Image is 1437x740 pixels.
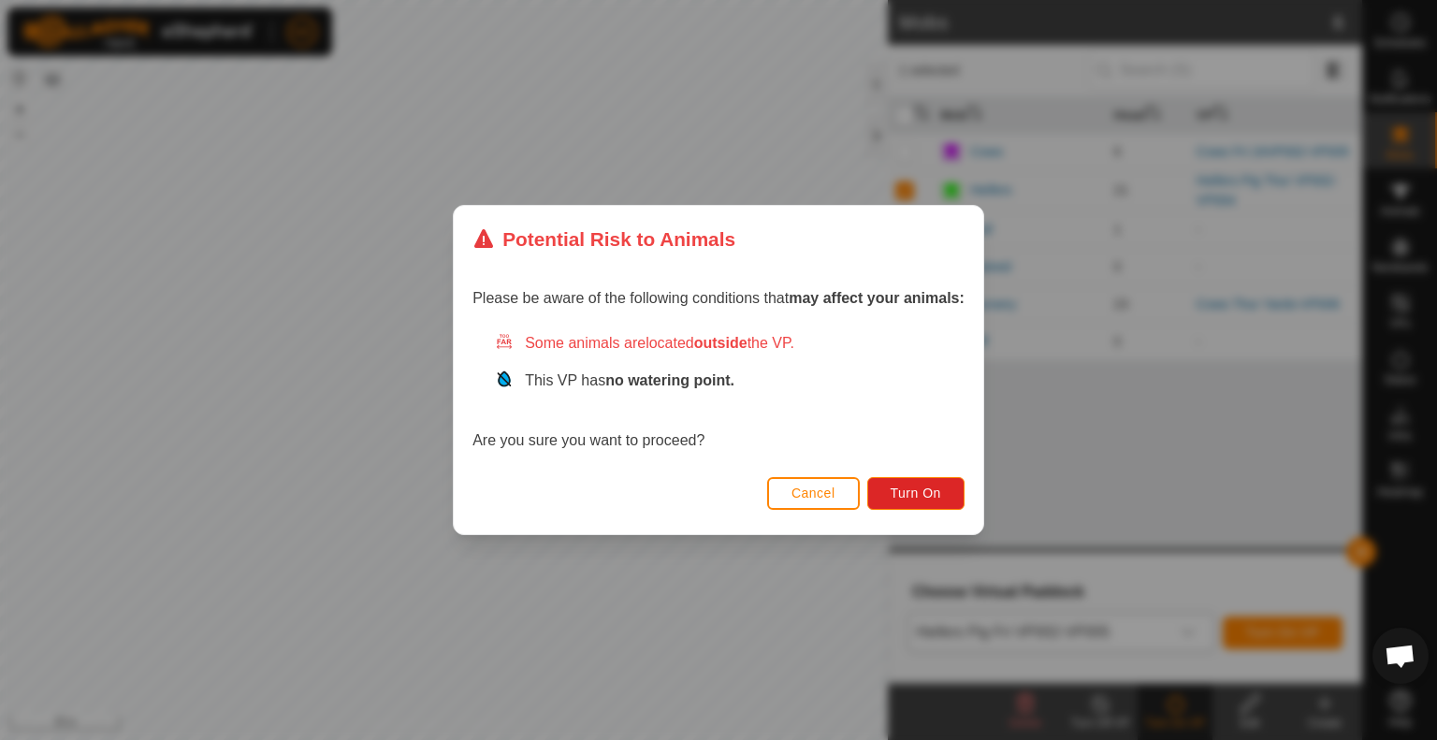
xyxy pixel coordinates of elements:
[605,372,734,388] strong: no watering point.
[525,372,734,388] span: This VP has
[789,290,965,306] strong: may affect your animals:
[891,486,941,501] span: Turn On
[694,335,748,351] strong: outside
[1372,628,1429,684] a: Open chat
[767,477,860,510] button: Cancel
[646,335,794,351] span: located the VP.
[472,225,735,254] div: Potential Risk to Animals
[472,290,965,306] span: Please be aware of the following conditions that
[791,486,835,501] span: Cancel
[495,332,965,355] div: Some animals are
[472,332,965,452] div: Are you sure you want to proceed?
[867,477,965,510] button: Turn On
